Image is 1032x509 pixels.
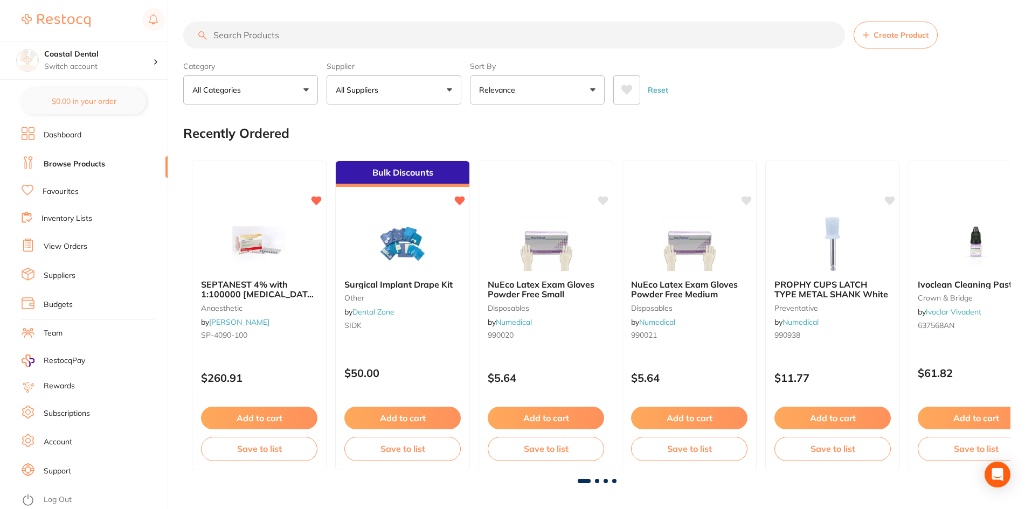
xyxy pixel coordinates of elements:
p: All Categories [192,85,245,95]
a: View Orders [44,241,87,252]
button: All Categories [183,75,318,104]
p: Switch account [44,61,153,72]
span: by [918,307,981,317]
a: Support [44,466,71,477]
button: Add to cart [488,407,604,429]
a: Ivoclar Vivadent [926,307,981,317]
img: NuEco Latex Exam Gloves Powder Free Medium [654,217,724,271]
h4: Coastal Dental [44,49,153,60]
p: All Suppliers [336,85,383,95]
a: Restocq Logo [22,8,91,33]
span: by [201,317,269,327]
p: $260.91 [201,372,317,384]
img: SEPTANEST 4% with 1:100000 adrenalin 2.2ml 2xBox 50 GOLD [224,217,294,271]
span: RestocqPay [44,355,85,366]
a: Favourites [43,186,79,197]
b: NuEco Latex Exam Gloves Powder Free Small [488,280,604,299]
button: $0.00 in your order [22,88,146,114]
button: Reset [645,75,671,104]
a: Browse Products [44,159,105,170]
a: Numedical [639,317,675,327]
div: Open Intercom Messenger [985,462,1010,487]
a: Log Out [44,494,72,505]
button: Add to cart [774,407,891,429]
div: Bulk Discounts [336,161,469,187]
span: by [488,317,532,327]
label: Supplier [327,61,461,71]
span: by [344,307,394,317]
label: Sort By [470,61,605,71]
b: PROPHY CUPS LATCH TYPE METAL SHANK White [774,280,891,299]
p: $5.64 [488,372,604,384]
a: Inventory Lists [41,213,92,224]
small: SIDK [344,321,461,330]
small: other [344,294,461,302]
button: All Suppliers [327,75,461,104]
button: Log Out [22,492,164,509]
input: Search Products [183,22,845,48]
button: Save to list [201,437,317,461]
span: by [774,317,819,327]
button: Add to cart [631,407,747,429]
small: disposables [488,304,604,312]
a: Numedical [496,317,532,327]
button: Add to cart [201,407,317,429]
button: Save to list [631,437,747,461]
span: Create Product [874,31,929,39]
a: [PERSON_NAME] [209,317,269,327]
b: NuEco Latex Exam Gloves Powder Free Medium [631,280,747,299]
img: Surgical Implant Drape Kit [368,217,438,271]
p: $11.77 [774,372,891,384]
small: disposables [631,304,747,312]
b: SEPTANEST 4% with 1:100000 adrenalin 2.2ml 2xBox 50 GOLD [201,280,317,299]
button: Save to list [488,437,604,461]
a: Dental Zone [352,307,394,317]
img: Ivoclean Cleaning Paste 5g [941,217,1011,271]
p: Relevance [479,85,520,95]
a: RestocqPay [22,354,85,367]
label: Category [183,61,318,71]
small: anaesthetic [201,304,317,312]
img: NuEco Latex Exam Gloves Powder Free Small [511,217,581,271]
a: Account [44,437,72,448]
img: PROPHY CUPS LATCH TYPE METAL SHANK White [798,217,868,271]
small: 990021 [631,331,747,339]
a: Dashboard [44,130,81,141]
a: Numedical [782,317,819,327]
button: Relevance [470,75,605,104]
small: preventative [774,304,891,312]
a: Budgets [44,299,73,310]
h2: Recently Ordered [183,126,289,141]
a: Subscriptions [44,408,90,419]
b: Surgical Implant Drape Kit [344,280,461,289]
a: Rewards [44,381,75,392]
a: Team [44,328,63,339]
p: $5.64 [631,372,747,384]
button: Add to cart [344,407,461,429]
img: Restocq Logo [22,14,91,27]
button: Save to list [344,437,461,461]
small: 990938 [774,331,891,339]
a: Suppliers [44,270,75,281]
p: $50.00 [344,367,461,379]
span: by [631,317,675,327]
img: Coastal Dental [17,50,38,71]
button: Save to list [774,437,891,461]
img: RestocqPay [22,354,34,367]
small: SP-4090-100 [201,331,317,339]
button: Create Product [854,22,938,48]
small: 990020 [488,331,604,339]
